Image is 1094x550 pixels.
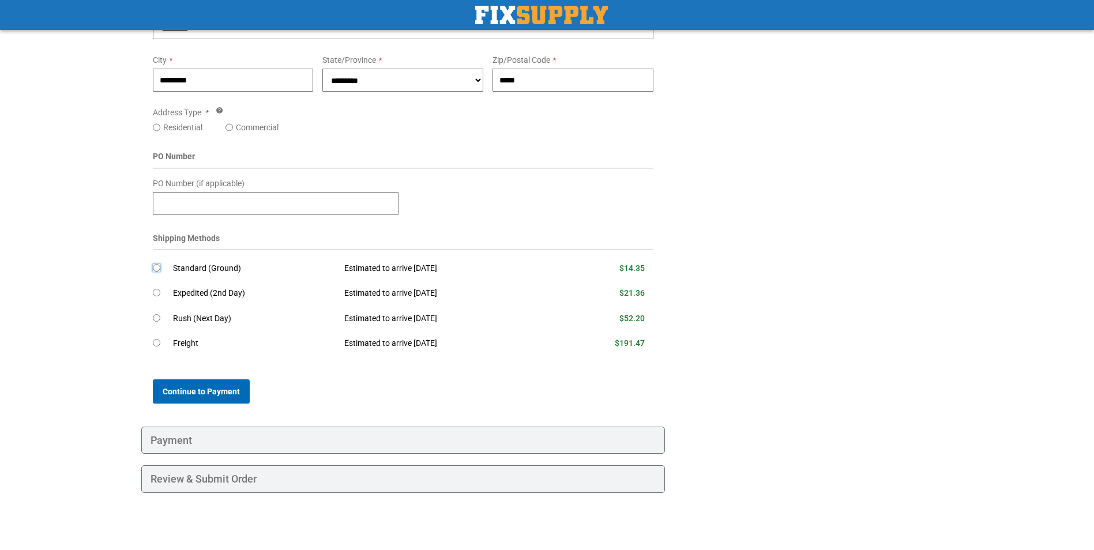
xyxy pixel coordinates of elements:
span: $52.20 [619,314,645,323]
td: Expedited (2nd Day) [173,281,336,306]
div: PO Number [153,150,654,168]
div: Payment [141,427,666,454]
td: Freight [173,331,336,356]
span: $21.36 [619,288,645,297]
div: Review & Submit Order [141,465,666,493]
td: Estimated to arrive [DATE] [336,281,558,306]
span: Zip/Postal Code [493,55,550,65]
td: Estimated to arrive [DATE] [336,256,558,281]
button: Continue to Payment [153,379,250,404]
img: Fix Industrial Supply [475,6,608,24]
div: Shipping Methods [153,232,654,250]
a: store logo [475,6,608,24]
label: Commercial [236,122,279,133]
span: State/Province [322,55,376,65]
td: Rush (Next Day) [173,306,336,331]
span: Address Type [153,108,201,117]
td: Estimated to arrive [DATE] [336,306,558,331]
label: Residential [163,122,202,133]
td: Estimated to arrive [DATE] [336,331,558,356]
span: $14.35 [619,263,645,273]
span: PO Number (if applicable) [153,179,245,188]
span: Continue to Payment [163,387,240,396]
td: Standard (Ground) [173,256,336,281]
span: City [153,55,167,65]
span: $191.47 [615,338,645,348]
